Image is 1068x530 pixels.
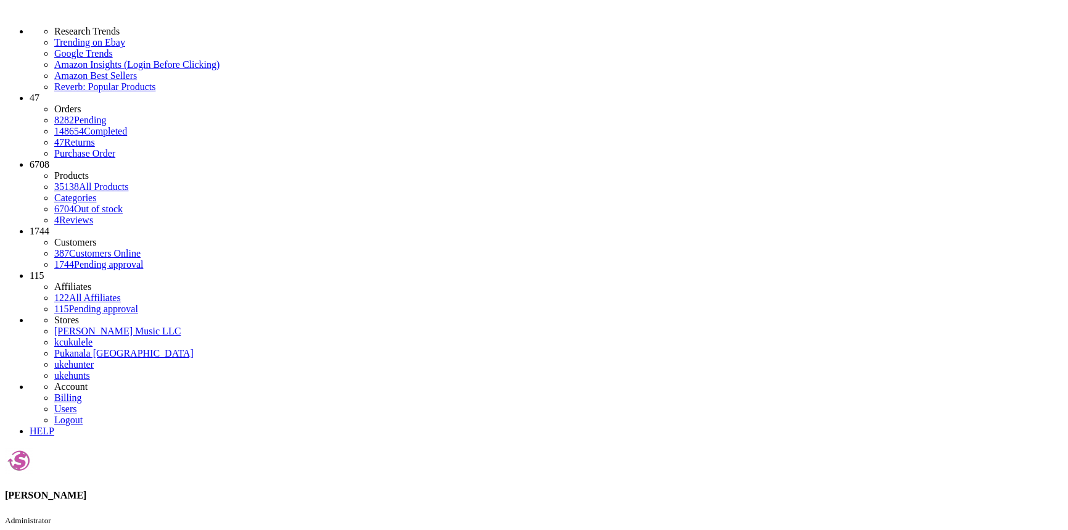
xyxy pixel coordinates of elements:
[54,292,69,303] span: 122
[54,248,69,259] span: 387
[30,270,44,281] span: 115
[5,447,33,474] img: Amber Helgren
[54,181,128,192] a: 35138All Products
[54,381,1063,392] li: Account
[54,204,123,214] a: 6704Out of stock
[54,148,115,159] a: Purchase Order
[54,70,1063,81] a: Amazon Best Sellers
[54,59,1063,70] a: Amazon Insights (Login Before Clicking)
[30,226,49,236] span: 1744
[54,37,1063,48] a: Trending on Ebay
[54,359,94,370] a: ukehunter
[54,126,84,136] span: 148654
[54,81,1063,93] a: Reverb: Popular Products
[54,115,74,125] span: 8282
[54,215,59,225] span: 4
[54,215,93,225] a: 4Reviews
[54,181,79,192] span: 35138
[54,204,74,214] span: 6704
[54,392,81,403] a: Billing
[54,259,143,270] a: 1744Pending approval
[54,259,74,270] span: 1744
[5,516,51,525] small: Administrator
[54,415,83,425] a: Logout
[54,337,92,347] a: kcukulele
[54,104,1063,115] li: Orders
[30,426,54,436] a: HELP
[54,281,1063,292] li: Affiliates
[54,326,181,336] a: [PERSON_NAME] Music LLC
[54,126,127,136] a: 148654Completed
[54,137,64,147] span: 47
[54,248,141,259] a: 387Customers Online
[54,48,1063,59] a: Google Trends
[54,370,90,381] a: ukehunts
[54,170,1063,181] li: Products
[54,193,96,203] a: Categories
[54,237,1063,248] li: Customers
[54,26,1063,37] li: Research Trends
[30,159,49,170] span: 6708
[54,292,121,303] a: 122All Affiliates
[30,93,39,103] span: 47
[5,490,1063,501] h4: [PERSON_NAME]
[54,304,138,314] a: 115Pending approval
[54,404,76,414] a: Users
[54,315,1063,326] li: Stores
[54,115,1063,126] a: 8282Pending
[54,304,68,314] span: 115
[54,137,95,147] a: 47Returns
[54,348,194,358] a: Pukanala [GEOGRAPHIC_DATA]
